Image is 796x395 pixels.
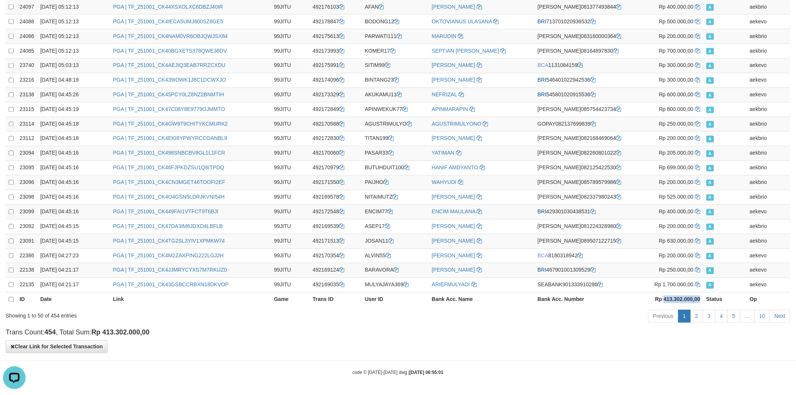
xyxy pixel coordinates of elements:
a: [PERSON_NAME] [432,62,475,68]
td: 22386 [17,249,37,263]
td: 23115 [17,102,37,117]
span: [PERSON_NAME] [538,48,581,54]
a: PGA | TF_251001_CK45PCY0LZ8NZ2BNMTIH [113,92,224,98]
span: Rp 300.000,00 [659,62,694,68]
span: Rp 200.000,00 [659,253,694,259]
td: 23138 [17,88,37,102]
span: Approved - Marked by aekbrio [706,150,714,157]
td: aekbrio [747,132,790,146]
span: Approved - Marked by aekbrio [706,165,714,172]
td: 23099 [17,205,37,219]
span: Approved - Marked by aekevo [706,282,714,289]
a: [PERSON_NAME] [432,267,475,273]
td: 492173329 [310,88,362,102]
td: TITAN199 [362,132,429,146]
th: Op [747,293,790,307]
span: Approved - Marked by aekevo [706,253,714,260]
td: [DATE] 04:45:19 [37,102,110,117]
td: 492172548 [310,205,362,219]
span: Approved - Marked by aekbrio [706,180,714,186]
a: PGA | TF_251001_CK4CN3MGET46TOOFI2EF [113,179,225,185]
td: [DATE] 05:12:13 [37,29,110,44]
td: 22135 [17,278,37,293]
span: Approved - Marked by aekevo [706,267,714,274]
a: NEFRIZAL [432,92,457,98]
a: 3 [703,310,715,323]
span: Rp 700.000,00 [659,48,694,54]
td: [DATE] 04:45:16 [37,176,110,190]
td: 492175613 [310,29,362,44]
td: 082168469064 [535,132,634,146]
td: 492170588 [310,117,362,132]
td: 23096 [17,176,37,190]
td: 492172830 [310,132,362,146]
td: aekevo [747,263,790,278]
th: Trans ID [310,293,362,307]
td: NITAIMUTZ [362,190,429,205]
span: Approved - Marked by aekbrio [706,33,714,40]
td: 99JITU [271,176,310,190]
td: [DATE] 04:45:18 [37,132,110,146]
span: Approved - Marked by aekbrio [706,194,714,201]
a: PGA | TF_251001_CK4NAM0VR6OBJQWJSX84 [113,33,228,39]
td: aekbrio [747,161,790,176]
a: [PERSON_NAME] [432,77,475,83]
a: [PERSON_NAME] [432,4,475,10]
span: Rp 500.000,00 [659,18,694,24]
span: Approved - Marked by aekevo [706,63,714,69]
a: MARUDIN [432,33,456,39]
span: Approved - Marked by aekbrio [706,224,714,230]
td: 23091 [17,234,37,249]
td: 99JITU [271,132,310,146]
a: [PERSON_NAME] [432,194,475,200]
td: 23094 [17,146,37,161]
td: 24086 [17,29,37,44]
td: aekbrio [747,102,790,117]
td: aekbrio [747,146,790,161]
td: PASAR33 [362,146,429,161]
td: [DATE] 04:21:17 [37,278,110,293]
td: 492171550 [310,176,362,190]
td: BUTUHDUIT100 [362,161,429,176]
td: 99JITU [271,44,310,59]
span: Rp 200.000,00 [659,135,694,141]
a: OKTOVIANUS ULASANA [432,18,492,24]
a: [PERSON_NAME] [432,223,475,229]
span: Approved - Marked by aekbrio [706,107,714,113]
td: 99JITU [271,15,310,29]
td: KOMER17 [362,44,429,59]
span: BRI [538,77,546,83]
td: 492178847 [310,15,362,29]
a: [PERSON_NAME] [432,238,475,244]
td: 1131084159 [535,59,634,73]
a: ARIEFMULYADI [432,282,470,288]
td: 23098 [17,190,37,205]
td: SITIM99 [362,59,429,73]
td: aekevo [747,15,790,29]
td: 99JITU [271,161,310,176]
span: [PERSON_NAME] [538,150,581,156]
a: PGA | TF_251001_CK44XSXOLXC6DBZJ40IR [113,4,223,10]
a: ENCIM MAULANA [432,209,475,215]
td: [DATE] 04:45:15 [37,219,110,234]
td: 23092 [17,219,37,234]
a: PGA | TF_251001_CK4IECA5UMJ800SZ8GE5 [113,18,223,24]
td: aekevo [747,249,790,263]
span: [PERSON_NAME] [538,135,581,141]
span: [PERSON_NAME] [538,179,581,185]
a: PGA | TF_251001_CK4JJMRYCYXS7M7RKUZ0 [113,267,227,273]
td: 99JITU [271,88,310,102]
td: [DATE] 04:48:19 [37,73,110,88]
td: aekevo [747,59,790,73]
td: [DATE] 04:45:16 [37,190,110,205]
a: … [740,310,755,323]
td: 99JITU [271,219,310,234]
a: 2 [690,310,703,323]
td: 085754423734 [535,102,634,117]
th: Bank Acc. Number [535,293,634,307]
td: ALVIN55 [362,249,429,263]
span: BRI [538,267,546,273]
td: BARAVORA [362,263,429,278]
span: [PERSON_NAME] [538,223,581,229]
span: Rp 200.000,00 [659,179,694,185]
